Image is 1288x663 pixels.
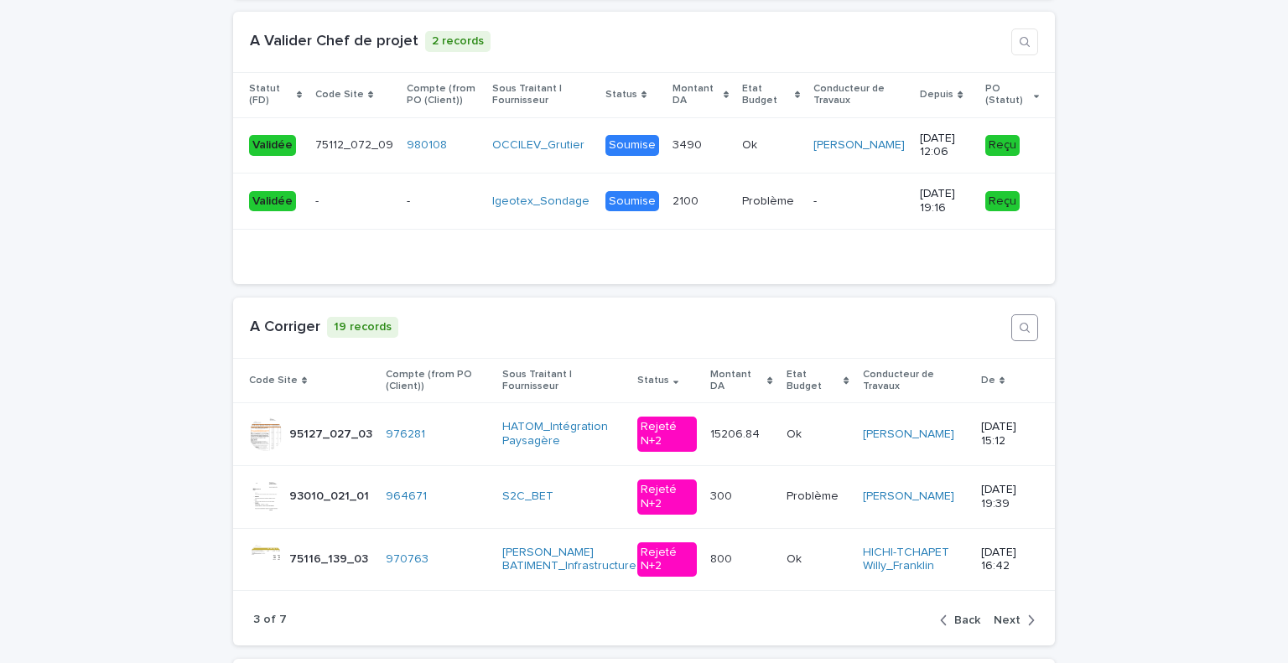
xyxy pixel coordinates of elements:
[863,489,954,504] a: [PERSON_NAME]
[863,546,968,574] a: HICHI-TCHAPET Willy_Franklin
[289,549,371,567] p: 75116_139_03
[994,614,1021,626] span: Next
[981,483,1039,511] p: [DATE] 19:39
[502,546,636,574] a: [PERSON_NAME] BATIMENT_Infrastructure
[386,365,489,396] p: Compte (from PO (Client))
[920,187,972,215] p: [DATE] 19:16
[249,191,296,212] div: Validée
[315,85,364,104] p: Code Site
[386,427,425,442] a: 976281
[813,80,907,111] p: Conducteur de Travaux
[985,135,1020,156] div: Reçu
[233,403,1055,466] tr: 95127_027_0395127_027_03 976281 HATOM_Intégration Paysagère Rejeté N+215206.8415206.84 OkOk [PERS...
[250,33,418,51] h1: A Valider Chef de projet
[233,528,1055,591] tr: 75116_139_0375116_139_03 970763 [PERSON_NAME] BATIMENT_Infrastructure Rejeté N+2800800 OkOk HICHI...
[710,424,763,442] p: 15206.84
[787,486,842,504] p: Problème
[605,191,659,212] div: Soumise
[233,466,1055,529] tr: 93010_021_0193010_021_01 964671 S2C_BET Rejeté N+2300300 ProblèmeProblème [PERSON_NAME] [DATE] 19:39
[637,371,669,390] p: Status
[407,138,447,153] a: 980108
[492,80,592,111] p: Sous Traitant | Fournisseur
[742,80,790,111] p: Etat Budget
[425,31,491,52] p: 2 records
[673,80,719,111] p: Montant DA
[315,135,397,153] p: 75112_072_09
[289,424,376,442] p: 95127_027_03
[253,613,287,627] p: 3 of 7
[327,317,398,338] p: 19 records
[985,191,1020,212] div: Reçu
[637,417,698,452] div: Rejeté N+2
[787,549,805,567] p: Ok
[492,138,584,153] a: OCCILEV_Grutier
[985,80,1030,111] p: PO (Statut)
[605,135,659,156] div: Soumise
[920,132,972,160] p: [DATE] 12:06
[863,365,968,396] p: Conducteur de Travaux
[813,138,905,153] a: [PERSON_NAME]
[920,85,953,104] p: Depuis
[233,117,1055,174] tr: Validée75112_072_0975112_072_09 980108 OCCILEV_Grutier Soumise34903490 OkOk [PERSON_NAME] [DATE] ...
[981,546,1039,574] p: [DATE] 16:42
[954,614,980,626] span: Back
[787,365,840,396] p: Etat Budget
[492,194,589,209] a: Igeotex_Sondage
[249,80,293,111] p: Statut (FD)
[502,420,608,448] a: HATOM_Intégration Paysagère
[605,85,637,104] p: Status
[710,365,763,396] p: Montant DA
[386,552,428,567] a: 970763
[407,80,479,111] p: Compte (from PO (Client))
[502,489,553,504] a: S2C_BET
[233,174,1055,230] tr: Validée-- -Igeotex_Sondage Soumise21002100 ProblèmeProblème -[DATE] 19:16Reçu
[673,191,702,209] p: 2100
[813,194,897,209] p: -
[940,613,987,628] button: Back
[981,371,995,390] p: De
[863,427,954,442] a: [PERSON_NAME]
[787,424,805,442] p: Ok
[289,486,372,504] p: 93010_021_01
[987,613,1035,628] button: Next
[407,194,479,209] p: -
[742,191,797,209] p: Problème
[742,135,761,153] p: Ok
[386,489,427,504] a: 964671
[637,479,698,515] div: Rejeté N+2
[315,191,322,209] p: -
[250,319,320,337] h1: A Corriger
[249,371,298,390] p: Code Site
[710,549,735,567] p: 800
[710,486,735,504] p: 300
[502,365,624,396] p: Sous Traitant | Fournisseur
[981,420,1039,448] p: [DATE] 15:12
[637,542,698,578] div: Rejeté N+2
[673,135,705,153] p: 3490
[249,135,296,156] div: Validée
